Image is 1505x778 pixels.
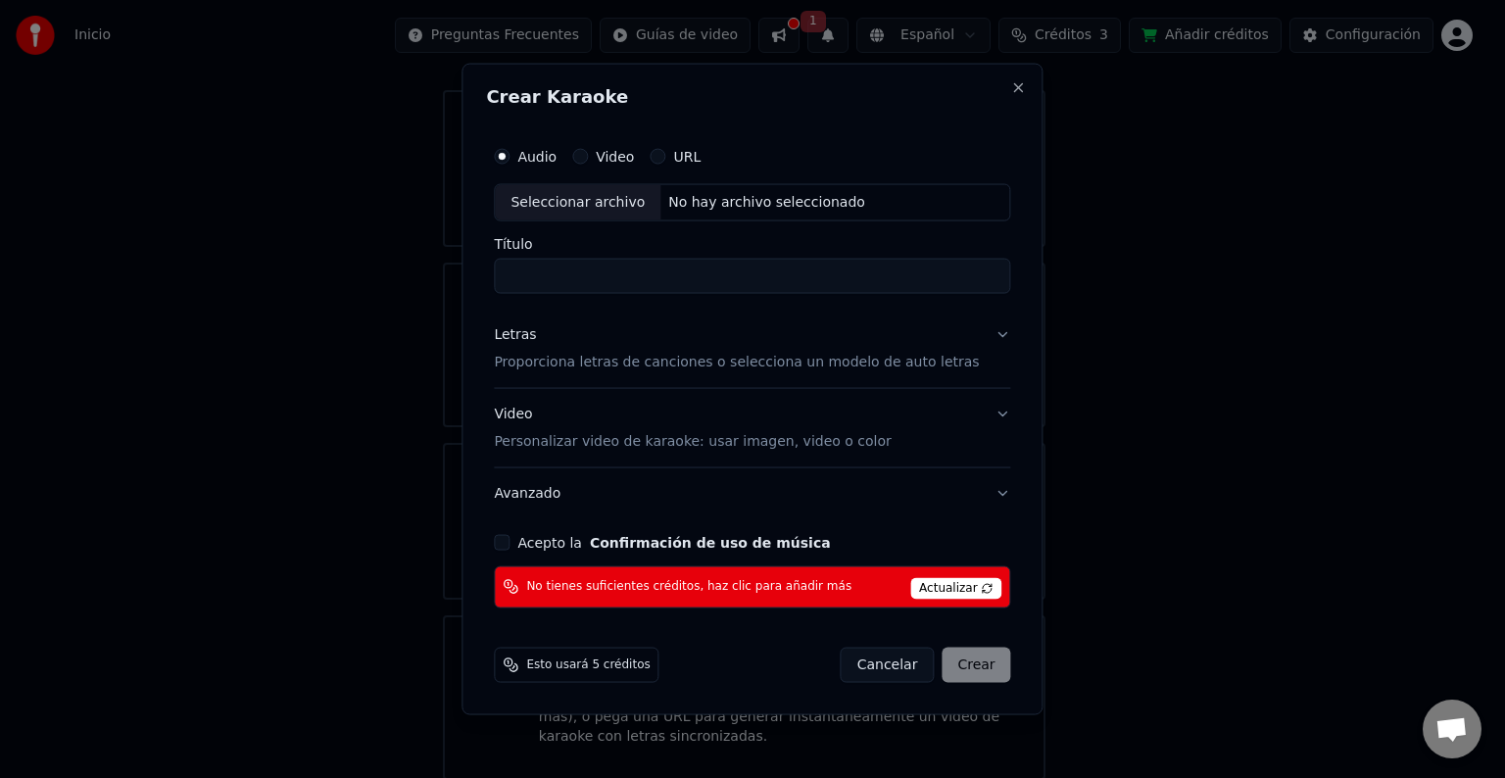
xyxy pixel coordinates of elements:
button: Acepto la [590,535,831,549]
button: LetrasProporciona letras de canciones o selecciona un modelo de auto letras [494,310,1010,388]
label: Acepto la [517,535,830,549]
div: Seleccionar archivo [495,185,660,220]
label: Video [596,150,634,164]
span: Esto usará 5 créditos [526,656,650,672]
div: No hay archivo seleccionado [660,193,873,213]
span: Actualizar [910,577,1002,599]
span: No tienes suficientes créditos, haz clic para añadir más [526,579,851,595]
label: Audio [517,150,557,164]
div: Letras [494,325,536,345]
label: Título [494,237,1010,251]
p: Proporciona letras de canciones o selecciona un modelo de auto letras [494,353,979,372]
label: URL [673,150,701,164]
h2: Crear Karaoke [486,88,1018,106]
div: Video [494,405,891,452]
button: VideoPersonalizar video de karaoke: usar imagen, video o color [494,389,1010,467]
button: Cancelar [841,647,935,682]
button: Avanzado [494,467,1010,518]
p: Personalizar video de karaoke: usar imagen, video o color [494,431,891,451]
